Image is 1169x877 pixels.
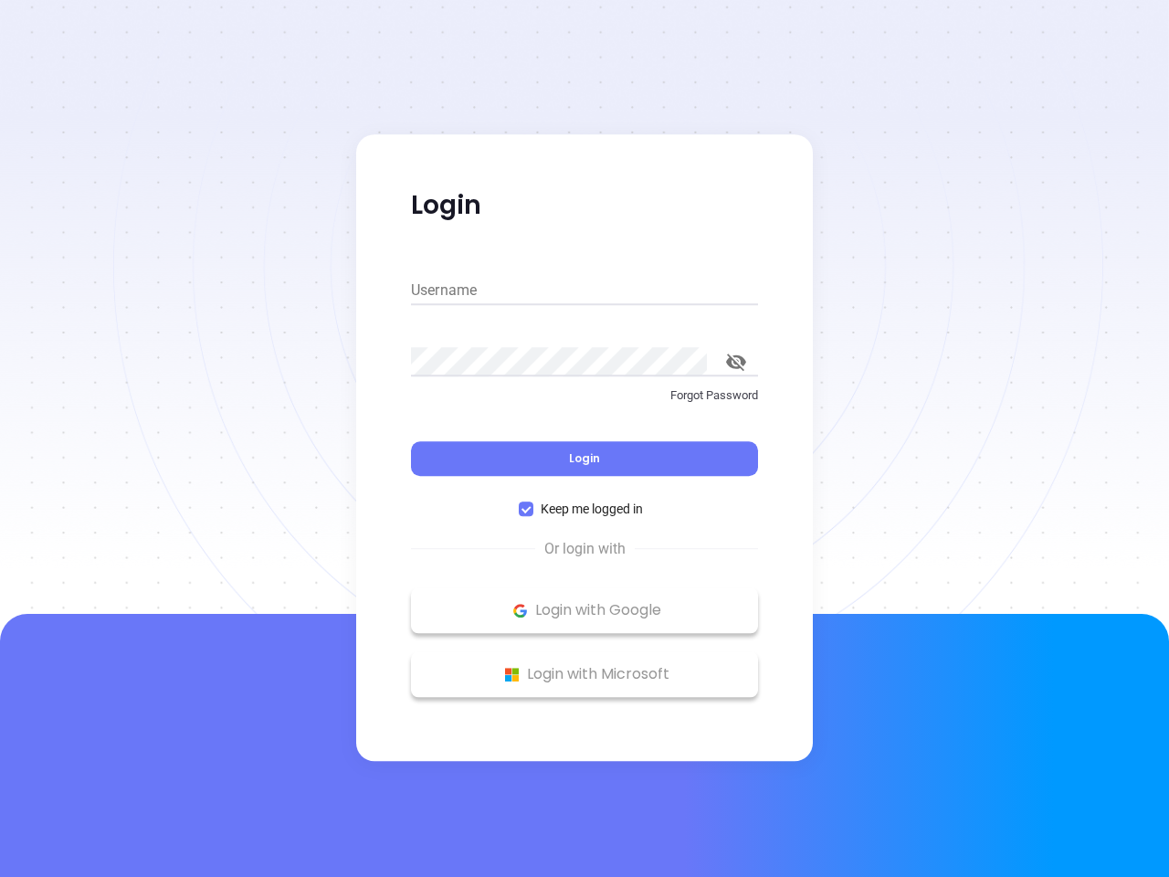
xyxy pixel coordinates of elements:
p: Forgot Password [411,386,758,405]
span: Keep me logged in [533,499,650,519]
p: Login with Google [420,597,749,624]
img: Google Logo [509,599,532,622]
p: Login [411,189,758,222]
button: Login [411,441,758,476]
button: toggle password visibility [714,340,758,384]
a: Forgot Password [411,386,758,419]
button: Microsoft Logo Login with Microsoft [411,651,758,697]
span: Login [569,450,600,466]
p: Login with Microsoft [420,660,749,688]
span: Or login with [535,538,635,560]
img: Microsoft Logo [500,663,523,686]
button: Google Logo Login with Google [411,587,758,633]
